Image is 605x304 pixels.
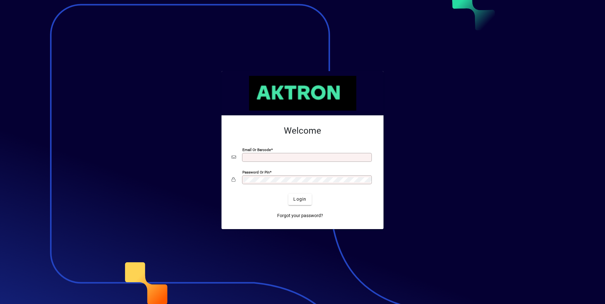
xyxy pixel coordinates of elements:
mat-label: Password or Pin [242,170,270,174]
h2: Welcome [232,125,373,136]
a: Forgot your password? [275,210,326,222]
button: Login [288,194,311,205]
span: Forgot your password? [277,212,323,219]
span: Login [293,196,306,203]
mat-label: Email or Barcode [242,147,271,152]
